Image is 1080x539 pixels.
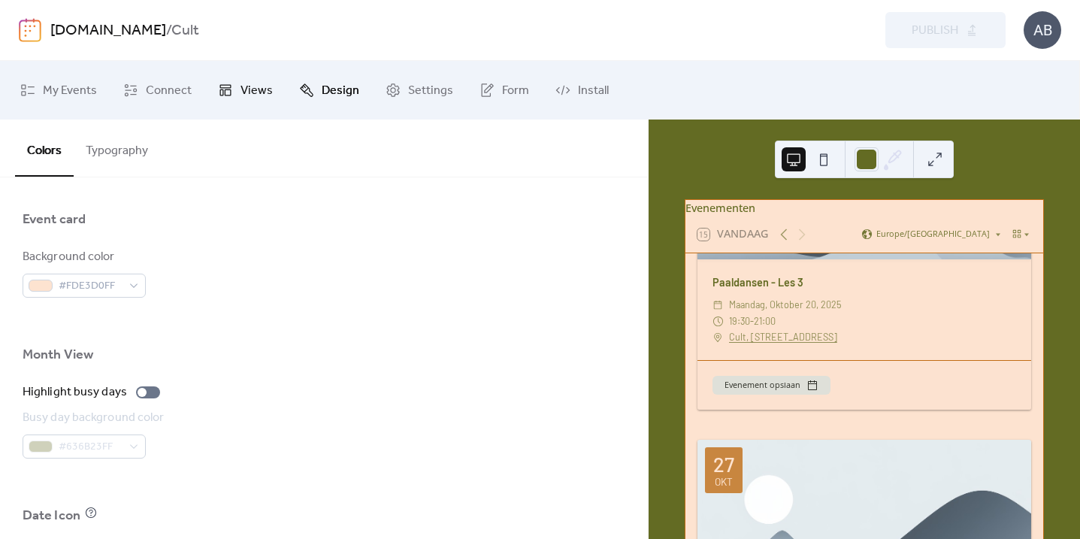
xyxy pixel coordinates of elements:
[876,231,990,239] span: Europe/[GEOGRAPHIC_DATA]
[23,507,80,525] div: Date Icon
[729,297,841,313] span: maandag, oktober 20, 2025
[578,79,609,103] span: Install
[685,200,1043,217] div: Evenementen
[712,329,723,345] div: ​
[288,67,371,114] a: Design
[43,79,97,103] span: My Events
[59,277,122,295] span: #FDE3D0FF
[207,67,284,114] a: Views
[729,313,750,329] span: 19:30
[23,210,86,229] div: Event card
[23,346,93,364] div: Month View
[241,79,273,103] span: Views
[712,313,723,329] div: ​
[322,79,359,103] span: Design
[729,329,837,345] a: Cult, [STREET_ADDRESS]
[502,79,529,103] span: Form
[50,17,166,45] a: [DOMAIN_NAME]
[468,67,540,114] a: Form
[697,274,1031,291] div: Paaldansen - Les 3
[713,454,734,474] div: 27
[754,313,776,329] span: 21:00
[544,67,620,114] a: Install
[712,376,830,394] button: Evenement opslaan
[374,67,464,114] a: Settings
[712,297,723,313] div: ​
[166,17,171,45] b: /
[23,409,165,427] div: Busy day background color
[9,67,108,114] a: My Events
[74,120,160,175] button: Typography
[19,18,41,42] img: logo
[112,67,203,114] a: Connect
[23,248,143,266] div: Background color
[15,120,74,177] button: Colors
[23,383,127,401] div: Highlight busy days
[715,477,733,487] div: okt
[408,79,453,103] span: Settings
[750,313,754,329] span: -
[171,17,199,45] b: Cult
[146,79,192,103] span: Connect
[1024,11,1061,49] div: AB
